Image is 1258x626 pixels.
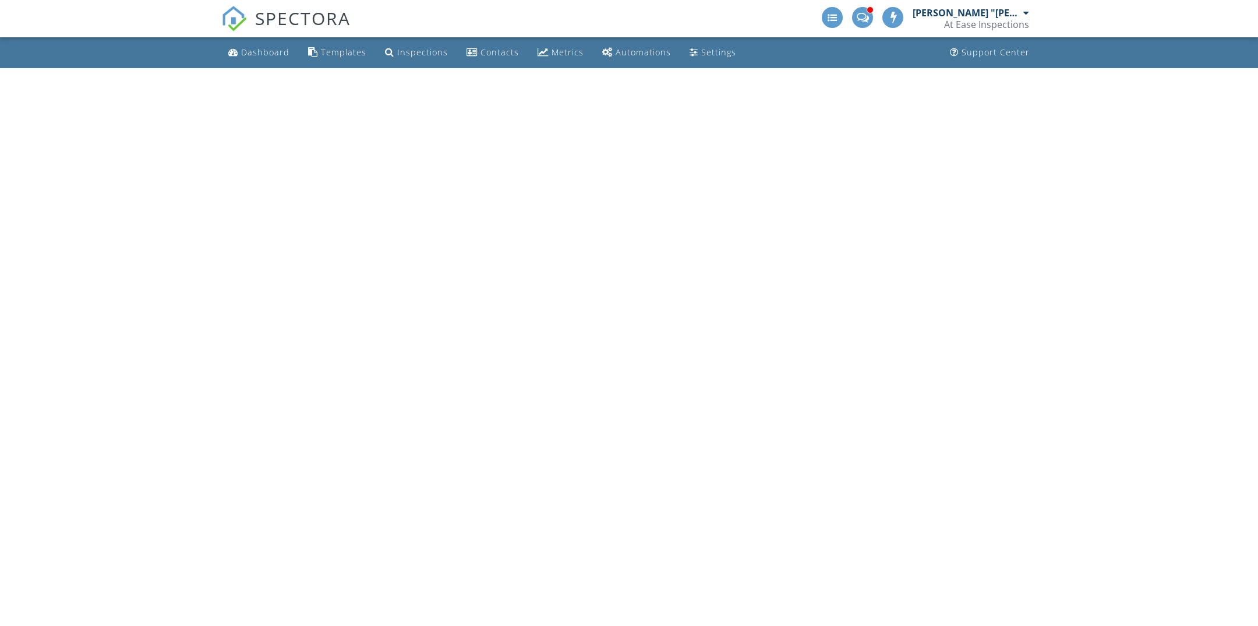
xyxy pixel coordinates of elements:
[944,19,1029,30] div: At Ease Inspections
[616,47,671,58] div: Automations
[224,42,294,64] a: Dashboard
[221,6,247,31] img: The Best Home Inspection Software - Spectora
[221,16,351,40] a: SPECTORA
[913,7,1020,19] div: [PERSON_NAME] "[PERSON_NAME]" [PERSON_NAME]
[685,42,741,64] a: Settings
[380,42,453,64] a: Inspections
[552,47,584,58] div: Metrics
[397,47,448,58] div: Inspections
[321,47,366,58] div: Templates
[480,47,519,58] div: Contacts
[701,47,736,58] div: Settings
[462,42,524,64] a: Contacts
[962,47,1030,58] div: Support Center
[241,47,289,58] div: Dashboard
[945,42,1034,64] a: Support Center
[303,42,371,64] a: Templates
[255,6,351,30] span: SPECTORA
[598,42,676,64] a: Automations (Advanced)
[533,42,588,64] a: Metrics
